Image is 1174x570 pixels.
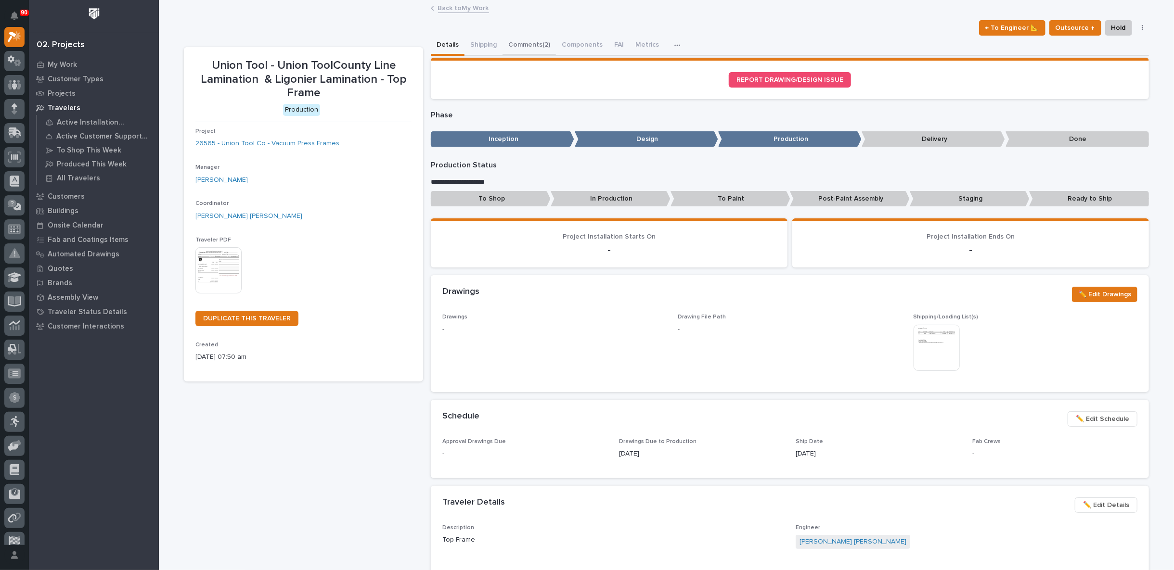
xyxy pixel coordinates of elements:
[29,276,159,290] a: Brands
[804,244,1137,256] p: -
[431,161,1149,170] p: Production Status
[56,132,152,141] p: Active Customer Support Travelers
[985,22,1039,34] span: ← To Engineer 📐
[442,411,479,422] h2: Schedule
[29,290,159,304] a: Assembly View
[29,72,159,86] a: Customer Types
[442,439,506,444] span: Approval Drawings Due
[37,115,159,129] a: Active Installation Travelers
[1072,287,1137,302] button: ✏️ Edit Drawings
[29,247,159,261] a: Automated Drawings
[438,2,489,13] a: Back toMy Work
[678,325,680,335] p: -
[442,525,474,531] span: Description
[563,233,656,240] span: Project Installation Starts On
[29,261,159,276] a: Quotes
[195,237,231,243] span: Traveler PDF
[442,287,479,297] h2: Drawings
[442,535,784,545] p: Top Frame
[283,104,320,116] div: Production
[48,207,78,215] p: Buildings
[431,36,464,56] button: Details
[48,322,124,331] p: Customer Interactions
[29,86,159,101] a: Projects
[29,319,159,333] a: Customer Interactions
[796,525,820,531] span: Engineer
[979,20,1045,36] button: ← To Engineer 📐
[29,304,159,319] a: Traveler Status Details
[29,218,159,232] a: Onsite Calendar
[195,352,412,362] p: [DATE] 07:50 am
[1083,499,1129,511] span: ✏️ Edit Details
[48,308,127,317] p: Traveler Status Details
[12,12,25,27] div: Notifications90
[1078,289,1131,300] span: ✏️ Edit Drawings
[800,537,906,547] a: [PERSON_NAME] [PERSON_NAME]
[48,75,103,84] p: Customer Types
[736,76,843,83] span: REPORT DRAWING/DESIGN ISSUE
[48,104,80,113] p: Travelers
[431,191,551,207] p: To Shop
[796,439,823,444] span: Ship Date
[431,131,574,147] p: Inception
[442,325,666,335] p: -
[619,439,697,444] span: Drawings Due to Production
[37,129,159,143] a: Active Customer Support Travelers
[37,157,159,171] a: Produced This Week
[718,131,862,147] p: Production
[29,203,159,218] a: Buildings
[29,189,159,203] a: Customers
[1049,20,1101,36] button: Outsource ↑
[972,439,1001,444] span: Fab Crews
[195,165,219,170] span: Manager
[37,171,159,185] a: All Travelers
[862,131,1005,147] p: Delivery
[48,279,72,288] p: Brands
[48,192,85,201] p: Customers
[671,191,790,207] p: To Paint
[678,314,726,320] span: Drawing File Path
[4,6,25,26] button: Notifications
[57,160,127,169] p: Produced This Week
[1068,411,1137,427] button: ✏️ Edit Schedule
[195,342,218,348] span: Created
[790,191,910,207] p: Post-Paint Assembly
[57,174,100,183] p: All Travelers
[29,101,159,115] a: Travelers
[48,250,119,259] p: Automated Drawings
[195,201,229,206] span: Coordinator
[729,72,851,88] a: REPORT DRAWING/DESIGN ISSUE
[630,36,665,56] button: Metrics
[972,449,1137,459] p: -
[575,131,718,147] p: Design
[48,221,103,230] p: Onsite Calendar
[57,146,121,155] p: To Shop This Week
[29,57,159,72] a: My Work
[431,111,1149,120] p: Phase
[48,265,73,273] p: Quotes
[1075,497,1137,513] button: ✏️ Edit Details
[442,449,607,459] p: -
[48,293,98,302] p: Assembly View
[503,36,556,56] button: Comments (2)
[442,244,776,256] p: -
[37,40,85,51] div: 02. Projects
[1105,20,1132,36] button: Hold
[57,118,152,127] p: Active Installation Travelers
[556,36,608,56] button: Components
[910,191,1030,207] p: Staging
[29,232,159,247] a: Fab and Coatings Items
[442,314,467,320] span: Drawings
[195,211,302,221] a: [PERSON_NAME] [PERSON_NAME]
[1006,131,1149,147] p: Done
[442,497,505,508] h2: Traveler Details
[85,5,103,23] img: Workspace Logo
[608,36,630,56] button: FAI
[195,128,216,134] span: Project
[48,236,129,244] p: Fab and Coatings Items
[195,311,298,326] a: DUPLICATE THIS TRAVELER
[195,175,248,185] a: [PERSON_NAME]
[1029,191,1149,207] p: Ready to Ship
[619,449,784,459] p: [DATE]
[1076,413,1129,425] span: ✏️ Edit Schedule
